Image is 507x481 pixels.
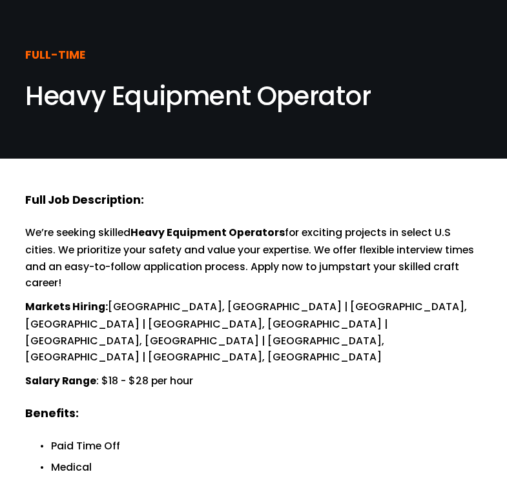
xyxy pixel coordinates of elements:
p: Medical [51,459,482,475]
strong: FULL-TIME [25,46,85,66]
p: Paid Time Off [51,438,482,454]
strong: Heavy Equipment Operators [130,225,285,242]
p: [GEOGRAPHIC_DATA], [GEOGRAPHIC_DATA] | [GEOGRAPHIC_DATA], [GEOGRAPHIC_DATA] | [GEOGRAPHIC_DATA], ... [25,299,482,365]
span: Heavy Equipment Operator [25,78,371,114]
strong: Benefits: [25,404,78,424]
strong: Markets Hiring: [25,299,108,317]
p: We’re seeking skilled for exciting projects in select U.S cities. We prioritize your safety and v... [25,224,482,291]
strong: Full Job Description: [25,191,143,211]
p: : $18 - $28 per hour [25,373,482,390]
strong: Salary Range [25,373,96,391]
